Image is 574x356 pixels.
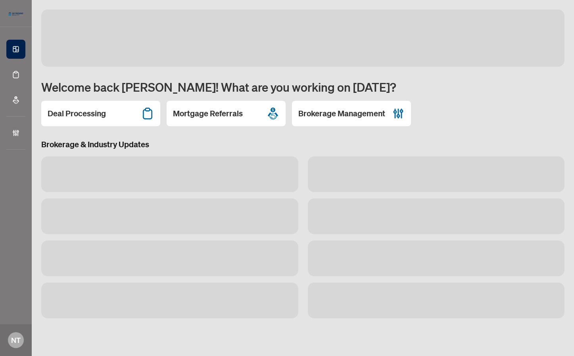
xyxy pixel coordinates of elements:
img: logo [6,10,25,18]
h2: Mortgage Referrals [173,108,243,119]
h2: Brokerage Management [298,108,385,119]
h1: Welcome back [PERSON_NAME]! What are you working on [DATE]? [41,79,564,94]
span: NT [11,335,21,346]
h3: Brokerage & Industry Updates [41,139,564,150]
h2: Deal Processing [48,108,106,119]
